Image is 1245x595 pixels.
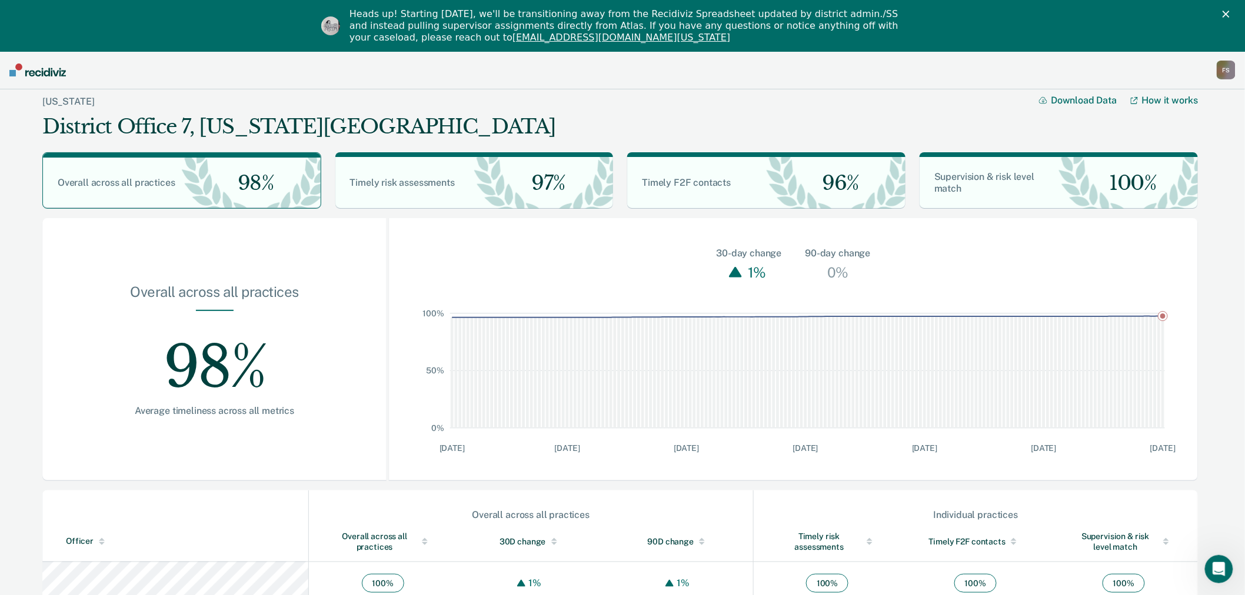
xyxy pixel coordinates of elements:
[745,260,769,284] div: 1%
[480,536,581,547] div: 30D change
[522,171,565,195] span: 97%
[1205,555,1233,583] iframe: Intercom live chat
[912,443,937,453] text: [DATE]
[1050,522,1198,562] th: Toggle SortBy
[1031,443,1057,453] text: [DATE]
[954,574,997,593] span: 100 %
[308,522,457,562] th: Toggle SortBy
[309,509,753,520] div: Overall across all practices
[925,536,1026,547] div: Timely F2F contacts
[806,574,848,593] span: 100 %
[824,260,851,284] div: 0%
[350,177,455,188] span: Timely risk assessments
[332,531,433,552] div: Overall across all practices
[1103,574,1145,593] span: 100 %
[349,8,905,44] div: Heads up! Starting [DATE], we'll be transitioning away from the Recidiviz Spreadsheet updated by ...
[525,577,544,589] div: 1%
[805,246,871,260] div: 90-day change
[628,536,729,547] div: 90D change
[813,171,860,195] span: 96%
[753,522,901,562] th: Toggle SortBy
[674,577,693,589] div: 1%
[1131,95,1198,106] a: How it works
[793,443,818,453] text: [DATE]
[1217,61,1236,79] button: FS
[362,574,404,593] span: 100 %
[901,522,1050,562] th: Toggle SortBy
[754,509,1197,520] div: Individual practices
[228,171,274,195] span: 98%
[1217,61,1236,79] div: F S
[440,443,465,453] text: [DATE]
[80,283,349,310] div: Overall across all practices
[934,171,1034,194] span: Supervision & risk level match
[80,405,349,416] div: Average timeliness across all metrics
[605,522,753,562] th: Toggle SortBy
[512,32,730,43] a: [EMAIL_ADDRESS][DOMAIN_NAME][US_STATE]
[777,531,878,552] div: Timely risk assessments
[58,177,175,188] span: Overall across all practices
[42,522,308,562] th: Toggle SortBy
[321,16,340,35] img: Profile image for Kim
[80,311,349,405] div: 98%
[1150,443,1176,453] text: [DATE]
[717,246,782,260] div: 30-day change
[674,443,699,453] text: [DATE]
[1100,171,1157,195] span: 100%
[42,96,94,107] a: [US_STATE]
[1223,11,1234,18] div: Close
[66,536,304,546] div: Officer
[642,177,731,188] span: Timely F2F contacts
[1039,95,1131,106] button: Download Data
[457,522,605,562] th: Toggle SortBy
[1073,531,1174,552] div: Supervision & risk level match
[42,115,555,139] div: District Office 7, [US_STATE][GEOGRAPHIC_DATA]
[555,443,580,453] text: [DATE]
[9,63,66,76] img: Recidiviz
